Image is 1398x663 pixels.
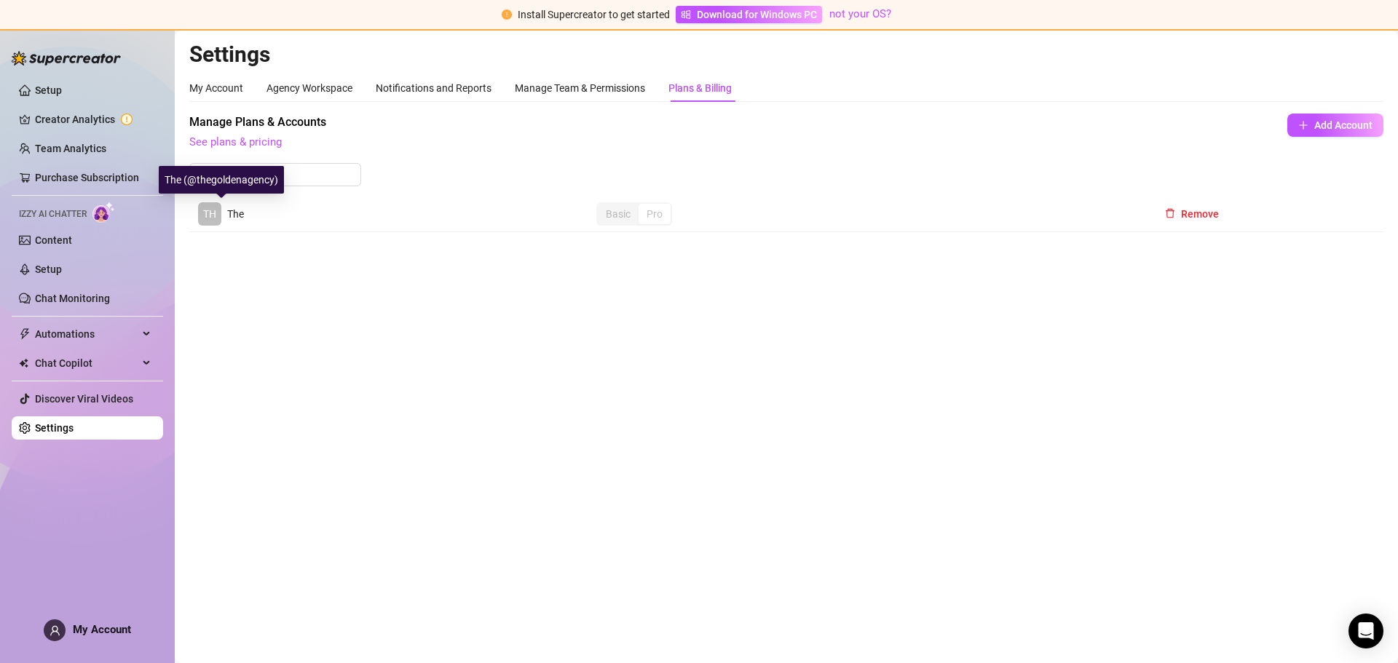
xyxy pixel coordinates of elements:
span: Download for Windows PC [697,7,817,23]
span: Automations [35,322,138,346]
a: Setup [35,84,62,96]
div: My Account [189,80,243,96]
a: Chat Monitoring [35,293,110,304]
span: My Account [73,623,131,636]
a: Discover Viral Videos [35,393,133,405]
a: See plans & pricing [189,135,282,148]
a: Setup [35,263,62,275]
img: Chat Copilot [19,358,28,368]
span: The [227,208,244,220]
div: The (@thegoldenagency) [159,166,284,194]
div: Pro [639,204,671,224]
div: Notifications and Reports [376,80,491,96]
div: Agency Workspace [266,80,352,96]
span: thunderbolt [19,328,31,340]
button: Remove [1153,202,1231,226]
span: Install Supercreator to get started [518,9,670,20]
a: Team Analytics [35,143,106,154]
div: Plans & Billing [668,80,732,96]
img: AI Chatter [92,202,115,223]
div: Manage Team & Permissions [515,80,645,96]
span: Remove [1181,208,1219,220]
span: Chat Copilot [35,352,138,375]
a: Purchase Subscription [35,172,139,183]
span: exclamation-circle [502,9,512,20]
h2: Settings [189,41,1383,68]
a: Download for Windows PC [676,6,822,23]
div: Open Intercom Messenger [1348,614,1383,648]
span: windows [681,9,691,20]
button: Add Account [1287,114,1383,137]
img: logo-BBDzfeDw.svg [12,51,121,65]
span: Izzy AI Chatter [19,207,87,221]
span: plus [1298,120,1308,130]
a: not your OS? [829,7,891,20]
span: Manage Plans & Accounts [189,114,1188,131]
div: segmented control [596,202,672,226]
span: user [50,625,60,636]
span: Add Account [1314,119,1373,131]
div: Basic [598,204,639,224]
a: Content [35,234,72,246]
a: Creator Analytics exclamation-circle [35,108,151,131]
span: TH [203,206,216,222]
span: delete [1165,208,1175,218]
a: Settings [35,422,74,434]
